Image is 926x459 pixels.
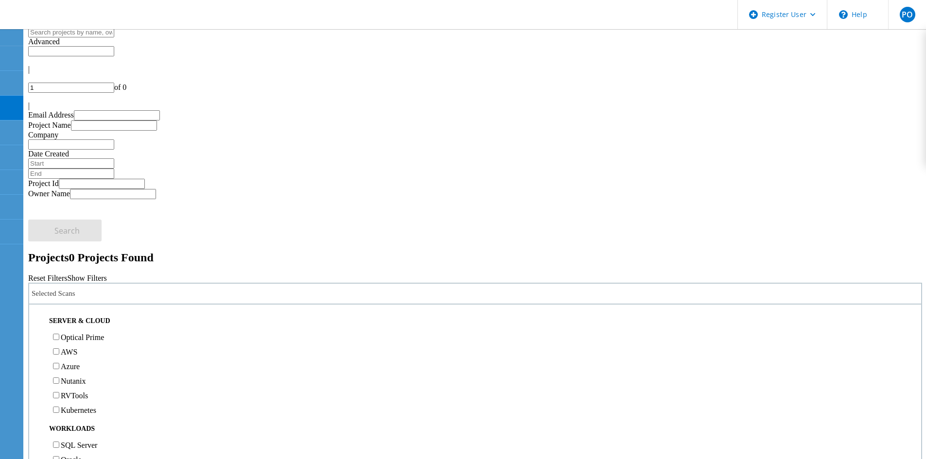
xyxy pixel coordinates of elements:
[28,37,60,46] span: Advanced
[28,27,114,37] input: Search projects by name, owner, ID, company, etc
[114,83,126,91] span: of 0
[61,377,86,385] label: Nutanix
[28,283,922,305] div: Selected Scans
[28,102,922,110] div: |
[28,169,114,179] input: End
[34,425,916,434] div: Workloads
[54,225,80,236] span: Search
[28,121,71,129] label: Project Name
[61,441,97,449] label: SQL Server
[69,251,154,264] span: 0 Projects Found
[61,362,80,371] label: Azure
[28,179,59,187] label: Project Id
[28,158,114,169] input: Start
[28,111,74,119] label: Email Address
[61,348,77,356] label: AWS
[28,65,922,74] div: |
[61,406,96,414] label: Kubernetes
[28,150,69,158] label: Date Created
[61,391,88,400] label: RVTools
[10,19,114,27] a: Live Optics Dashboard
[28,274,67,282] a: Reset Filters
[67,274,106,282] a: Show Filters
[28,220,102,241] button: Search
[28,251,69,264] b: Projects
[34,317,916,326] div: Server & Cloud
[28,131,58,139] label: Company
[902,11,913,18] span: PO
[28,189,70,198] label: Owner Name
[839,10,848,19] svg: \n
[61,333,104,341] label: Optical Prime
